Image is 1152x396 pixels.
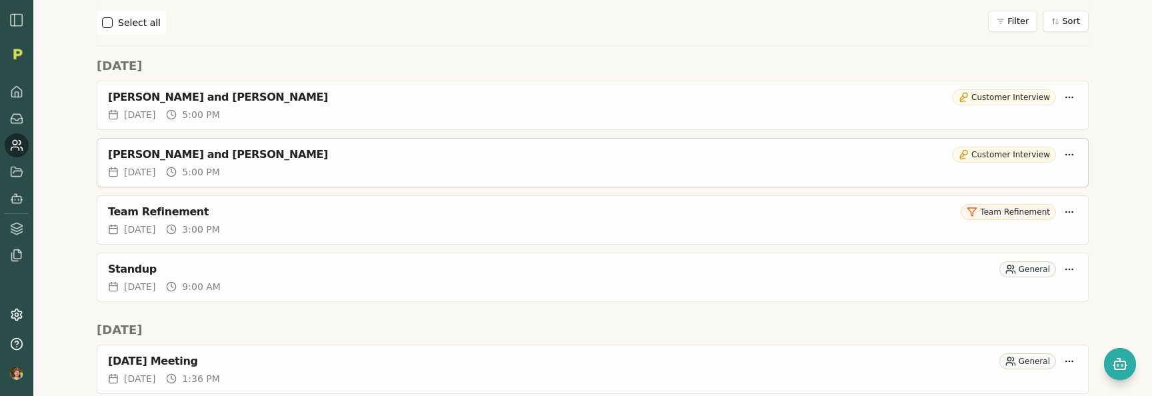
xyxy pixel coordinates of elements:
[999,261,1056,277] div: General
[7,44,27,64] img: Organization logo
[5,332,29,356] button: Help
[1061,353,1077,369] button: More options
[97,81,1089,130] a: [PERSON_NAME] and [PERSON_NAME]Customer Interview[DATE]5:00 PM
[108,91,947,104] div: [PERSON_NAME] and [PERSON_NAME]
[97,138,1089,187] a: [PERSON_NAME] and [PERSON_NAME]Customer Interview[DATE]5:00 PM
[124,165,155,179] span: [DATE]
[97,321,1089,339] h2: [DATE]
[1061,261,1077,277] button: More options
[988,11,1037,32] button: Filter
[961,204,1056,220] div: Team Refinement
[97,81,1089,310] div: Meetings list
[10,367,23,380] img: profile
[97,195,1089,245] a: Team RefinementTeam Refinement[DATE]3:00 PM
[952,147,1056,163] div: Customer Interview
[124,223,155,236] span: [DATE]
[9,12,25,28] img: sidebar
[182,108,219,121] span: 5:00 PM
[108,355,994,368] div: [DATE] Meeting
[108,205,955,219] div: Team Refinement
[108,148,947,161] div: [PERSON_NAME] and [PERSON_NAME]
[1061,204,1077,220] button: More options
[999,353,1056,369] div: General
[182,165,219,179] span: 5:00 PM
[1061,89,1077,105] button: More options
[124,108,155,121] span: [DATE]
[97,253,1089,302] a: StandupGeneral[DATE]9:00 AM
[182,223,219,236] span: 3:00 PM
[182,280,221,293] span: 9:00 AM
[118,16,161,29] label: Select all
[182,372,219,385] span: 1:36 PM
[97,345,1089,394] a: [DATE] MeetingGeneral[DATE]1:36 PM
[124,372,155,385] span: [DATE]
[1104,348,1136,380] button: Open chat
[1043,11,1089,32] button: Sort
[124,280,155,293] span: [DATE]
[1061,147,1077,163] button: More options
[97,57,1089,75] h2: [DATE]
[952,89,1056,105] div: Customer Interview
[108,263,994,276] div: Standup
